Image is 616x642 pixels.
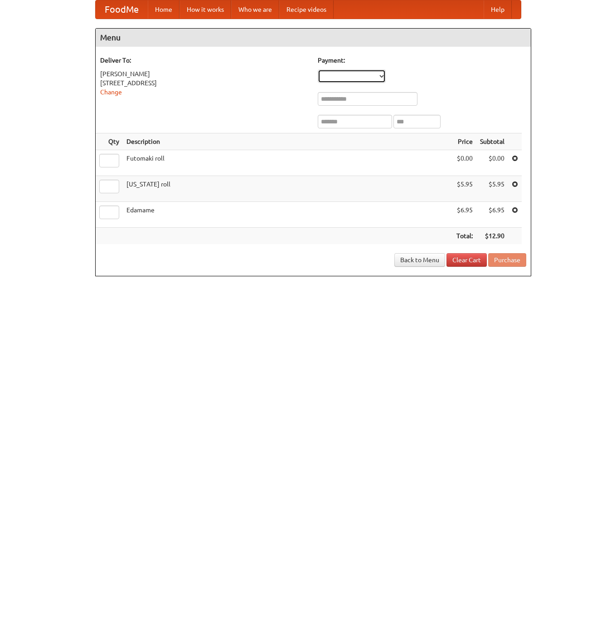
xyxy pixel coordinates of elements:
h4: Menu [96,29,531,47]
th: Price [453,133,476,150]
th: Description [123,133,453,150]
h5: Payment: [318,56,526,65]
td: Edamame [123,202,453,228]
a: Change [100,88,122,96]
th: $12.90 [476,228,508,245]
a: Recipe videos [279,0,334,19]
td: $6.95 [476,202,508,228]
a: FoodMe [96,0,148,19]
a: How it works [179,0,231,19]
th: Qty [96,133,123,150]
td: $5.95 [476,176,508,202]
a: Home [148,0,179,19]
td: [US_STATE] roll [123,176,453,202]
th: Subtotal [476,133,508,150]
td: $0.00 [453,150,476,176]
div: [STREET_ADDRESS] [100,78,309,88]
th: Total: [453,228,476,245]
a: Back to Menu [394,253,445,267]
td: $0.00 [476,150,508,176]
td: $5.95 [453,176,476,202]
td: Futomaki roll [123,150,453,176]
a: Clear Cart [446,253,487,267]
a: Help [484,0,512,19]
td: $6.95 [453,202,476,228]
button: Purchase [488,253,526,267]
h5: Deliver To: [100,56,309,65]
div: [PERSON_NAME] [100,69,309,78]
a: Who we are [231,0,279,19]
